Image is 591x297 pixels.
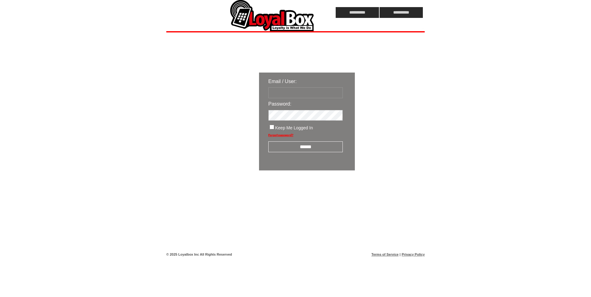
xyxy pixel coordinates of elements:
span: © 2025 Loyalbox Inc All Rights Reserved [166,253,232,256]
a: Privacy Policy [402,253,425,256]
img: transparent.png [373,186,404,194]
a: Forgot password? [268,133,293,137]
a: Terms of Service [372,253,399,256]
span: Keep Me Logged In [275,125,313,130]
span: Password: [268,101,291,107]
span: Email / User: [268,79,297,84]
span: | [400,253,401,256]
